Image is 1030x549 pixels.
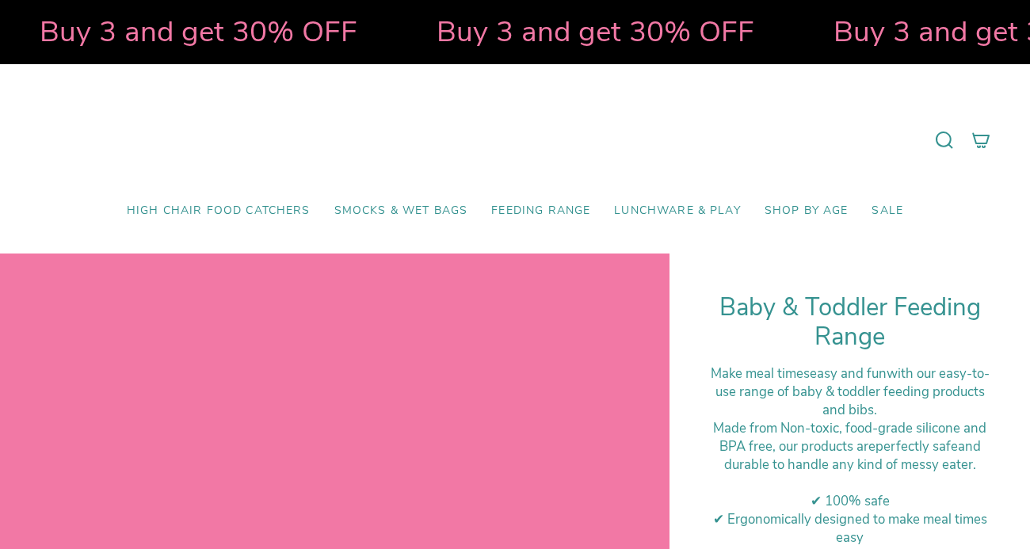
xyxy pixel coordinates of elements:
span: Feeding Range [491,204,590,218]
span: SALE [872,204,903,218]
a: Shop by Age [753,193,860,230]
a: Smocks & Wet Bags [322,193,480,230]
div: M [709,419,990,474]
a: High Chair Food Catchers [115,193,322,230]
a: SALE [860,193,915,230]
strong: easy and fun [810,364,887,383]
div: Make meal times with our easy-to-use range of baby & toddler feeding products and bibs. [709,364,990,419]
a: Lunchware & Play [602,193,752,230]
span: Shop by Age [765,204,849,218]
strong: perfectly safe [875,437,958,456]
span: Lunchware & Play [614,204,740,218]
span: Smocks & Wet Bags [334,204,468,218]
span: High Chair Food Catchers [127,204,311,218]
a: Mumma’s Little Helpers [379,88,652,193]
strong: Buy 3 and get 30% OFF [407,12,725,51]
a: Feeding Range [479,193,602,230]
div: ✔ Ergonomically designed to make meal times easy [709,510,990,547]
strong: Buy 3 and get 30% OFF [10,12,328,51]
span: ade from Non-toxic, food-grade silicone and BPA free, our products are and durable to handle any ... [719,419,987,474]
div: ✔ 100% safe [709,492,990,510]
h1: Baby & Toddler Feeding Range [709,293,990,353]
